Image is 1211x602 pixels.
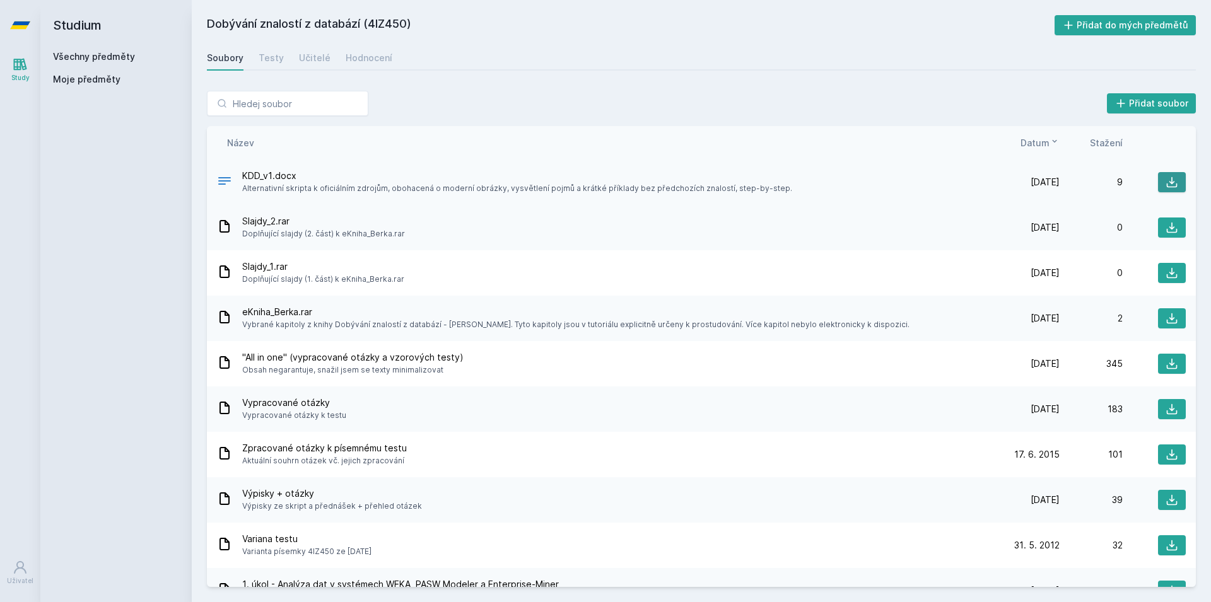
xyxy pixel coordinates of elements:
[1060,494,1123,506] div: 39
[1060,312,1123,325] div: 2
[11,73,30,83] div: Study
[1014,539,1060,552] span: 31. 5. 2012
[1060,403,1123,415] div: 183
[242,228,405,240] span: Doplňující slajdy (2. část) k eKniha_Berka.rar
[227,136,254,149] button: Název
[1107,93,1196,113] button: Přidat soubor
[299,45,331,71] a: Učitelé
[242,409,346,422] span: Vypracované otázky k testu
[299,52,331,64] div: Učitelé
[217,173,232,192] div: DOCX
[242,500,422,512] span: Výpisky ze skript a přednášek + přehled otázek
[1014,448,1060,461] span: 17. 6. 2015
[1055,15,1196,35] button: Přidat do mých předmětů
[1060,221,1123,234] div: 0
[207,15,1055,35] h2: Dobývání znalostí z databází (4IZ450)
[242,487,422,500] span: Výpisky + otázky
[1090,136,1123,149] button: Stažení
[346,45,392,71] a: Hodnocení
[1031,403,1060,415] span: [DATE]
[3,553,38,592] a: Uživatel
[242,533,371,545] span: Variana testu
[242,182,792,195] span: Alternativní skripta k oficiálním zdrojům, obohacená o moderní obrázky, vysvětlení pojmů a krátké...
[259,45,284,71] a: Testy
[1031,176,1060,188] span: [DATE]
[1060,357,1123,370] div: 345
[259,52,284,64] div: Testy
[207,52,243,64] div: Soubory
[242,215,405,228] span: Slajdy_2.rar
[7,576,33,586] div: Uživatel
[1031,221,1060,234] span: [DATE]
[242,170,792,182] span: KDD_v1.docx
[242,578,559,591] span: 1. úkol - Analýza dat v systémech WEKA, PASW Modeler a Enterprise-Miner
[207,91,368,116] input: Hledej soubor
[1031,584,1060,597] span: [DATE]
[1060,267,1123,279] div: 0
[346,52,392,64] div: Hodnocení
[242,273,404,286] span: Doplňující slajdy (1. část) k eKniha_Berka.rar
[242,545,371,558] span: Varianta písemky 4IZ450 ze [DATE]
[1031,267,1060,279] span: [DATE]
[1021,136,1050,149] span: Datum
[207,45,243,71] a: Soubory
[53,73,120,86] span: Moje předměty
[242,454,407,467] span: Aktuální souhrn otázek vč. jejich zpracování
[1031,494,1060,506] span: [DATE]
[1060,584,1123,597] div: 22
[242,351,464,364] span: "All in one" (vypracované otázky a vzorových testy)
[242,442,407,454] span: Zpracované otázky k písemnému testu
[1060,448,1123,461] div: 101
[1060,176,1123,188] div: 9
[242,260,404,273] span: Slajdy_1.rar
[1060,539,1123,552] div: 32
[242,306,910,318] span: eKniha_Berka.rar
[1031,357,1060,370] span: [DATE]
[242,364,464,376] span: Obsah negarantuje, snažil jsem se texty minimalizovat
[242,397,346,409] span: Vypracované otázky
[53,51,135,62] a: Všechny předměty
[3,50,38,89] a: Study
[1031,312,1060,325] span: [DATE]
[1021,136,1060,149] button: Datum
[242,318,910,331] span: Vybrané kapitoly z knihy Dobývání znalostí z databází - [PERSON_NAME]. Tyto kapitoly jsou v tutor...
